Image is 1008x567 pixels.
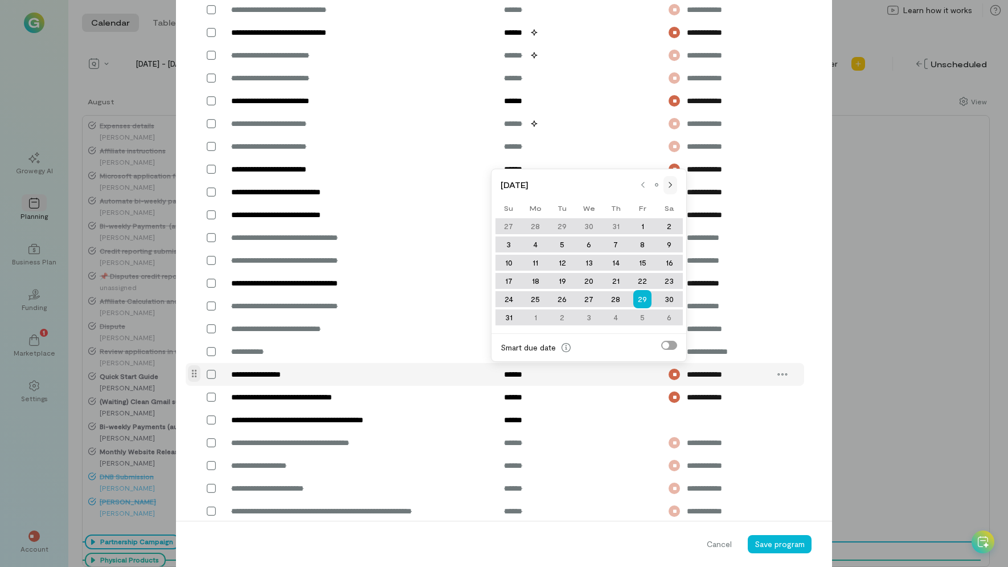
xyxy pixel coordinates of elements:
div: Choose Monday, August 18th, 2025 [522,273,549,289]
div: Tu [549,200,576,216]
div: 25 [522,291,549,307]
div: 17 [495,273,522,289]
div: Choose Sunday, August 31st, 2025 [495,309,522,325]
div: Choose Saturday, August 9th, 2025 [656,236,683,252]
div: month 2025-08 [495,217,683,327]
div: 10 [495,255,522,271]
div: 18 [522,273,549,289]
div: Choose Tuesday, July 29th, 2025 [549,218,576,234]
div: 3 [495,236,522,252]
div: Choose Monday, July 28th, 2025 [522,218,549,234]
div: We [576,200,603,216]
div: 2 [656,218,683,234]
div: Choose Monday, September 1st, 2025 [522,309,549,325]
div: 8 [629,236,656,252]
span: Cancel [707,539,732,550]
div: 5 [629,309,656,325]
div: Choose Tuesday, August 12th, 2025 [549,255,576,271]
div: Choose Wednesday, August 13th, 2025 [576,255,603,271]
div: Choose Saturday, September 6th, 2025 [656,309,683,325]
div: Smart due date [501,342,556,353]
div: 27 [495,218,522,234]
div: Choose Friday, September 5th, 2025 [629,309,656,325]
div: 9 [656,236,683,252]
div: Choose Wednesday, August 27th, 2025 [576,291,603,307]
div: 30 [576,218,603,234]
div: Choose Sunday, August 24th, 2025 [495,291,522,307]
div: 19 [549,273,576,289]
div: Choose Tuesday, August 5th, 2025 [549,236,576,252]
div: 1 [522,309,549,325]
div: 13 [576,255,603,271]
div: Choose Friday, August 8th, 2025 [629,236,656,252]
div: 20 [576,273,603,289]
div: Choose Thursday, September 4th, 2025 [603,309,629,325]
div: Choose Friday, August 22nd, 2025 [629,273,656,289]
div: 26 [549,291,576,307]
span: [DATE] [501,180,636,191]
div: Choose Monday, August 11th, 2025 [522,255,549,271]
div: Choose Sunday, August 3rd, 2025 [495,236,522,252]
div: 7 [603,236,629,252]
div: 28 [603,291,629,307]
div: Choose Thursday, August 21st, 2025 [603,273,629,289]
div: Choose Wednesday, August 20th, 2025 [576,273,603,289]
div: 6 [576,236,603,252]
button: Save program [748,535,812,553]
div: 3 [576,309,603,325]
div: 4 [522,236,549,252]
div: 21 [603,273,629,289]
div: 28 [522,218,549,234]
div: Choose Wednesday, September 3rd, 2025 [576,309,603,325]
div: 22 [629,273,656,289]
div: Sa [656,200,683,216]
div: 14 [603,255,629,271]
div: Choose Wednesday, July 30th, 2025 [576,218,603,234]
div: Choose Sunday, August 10th, 2025 [495,255,522,271]
div: Choose Sunday, July 27th, 2025 [495,218,522,234]
div: Choose Tuesday, September 2nd, 2025 [549,309,576,325]
div: Choose Sunday, August 17th, 2025 [495,273,522,289]
div: 29 [633,290,651,308]
div: Choose Thursday, July 31st, 2025 [603,218,629,234]
div: Choose Tuesday, August 19th, 2025 [549,273,576,289]
div: 11 [522,255,549,271]
div: 30 [656,291,683,307]
div: Choose Saturday, August 30th, 2025 [656,291,683,307]
div: Mo [522,200,549,216]
div: Su [495,200,522,216]
div: Choose Wednesday, August 6th, 2025 [576,236,603,252]
div: Choose Thursday, August 7th, 2025 [603,236,629,252]
div: Fr [629,200,656,216]
div: 24 [495,291,522,307]
div: 27 [576,291,603,307]
div: 4 [603,309,629,325]
div: 2 [549,309,576,325]
div: 31 [603,218,629,234]
div: Choose Friday, August 15th, 2025 [629,255,656,271]
div: Th [603,200,629,216]
div: Choose Friday, August 1st, 2025 [629,218,656,234]
div: 6 [656,309,683,325]
div: Choose Thursday, August 14th, 2025 [603,255,629,271]
div: Choose Saturday, August 16th, 2025 [656,255,683,271]
div: Choose Monday, August 4th, 2025 [522,236,549,252]
div: Choose Saturday, August 23rd, 2025 [656,273,683,289]
div: 1 [629,218,656,234]
div: 15 [629,255,656,271]
button: Smart due date [557,338,575,357]
div: Choose Saturday, August 2nd, 2025 [656,218,683,234]
div: Choose Monday, August 25th, 2025 [522,291,549,307]
div: Choose Thursday, August 28th, 2025 [603,291,629,307]
div: Choose Tuesday, August 26th, 2025 [549,291,576,307]
span: Save program [755,539,805,549]
div: 12 [549,255,576,271]
div: Choose Friday, August 29th, 2025 [629,291,656,307]
div: 23 [656,273,683,289]
div: 29 [549,218,576,234]
div: 16 [656,255,683,271]
div: 5 [549,236,576,252]
div: 31 [495,309,522,325]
